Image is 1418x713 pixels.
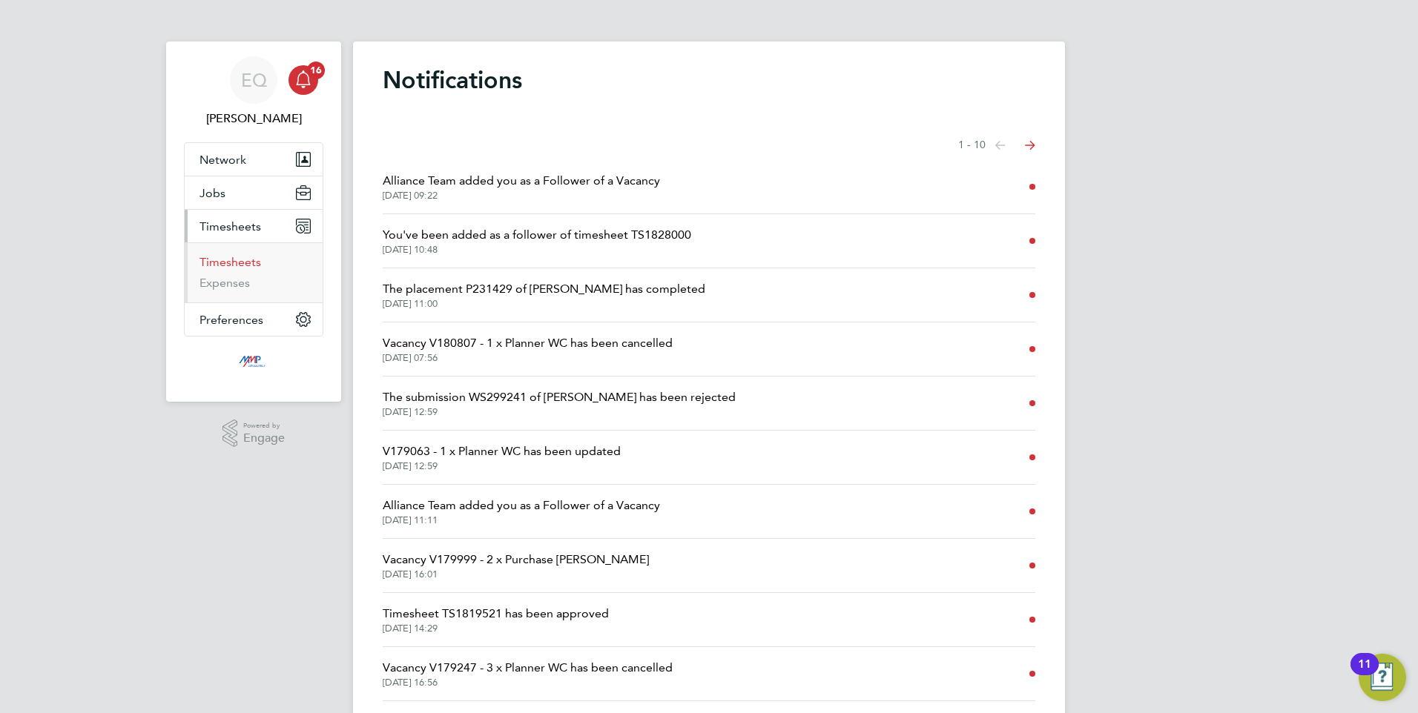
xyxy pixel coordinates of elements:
[383,65,1035,95] h1: Notifications
[383,298,705,310] span: [DATE] 11:00
[166,42,341,402] nav: Main navigation
[241,70,267,90] span: EQ
[1359,654,1406,701] button: Open Resource Center, 11 new notifications
[383,460,621,472] span: [DATE] 12:59
[383,388,736,406] span: The submission WS299241 of [PERSON_NAME] has been rejected
[383,659,673,677] span: Vacancy V179247 - 3 x Planner WC has been cancelled
[185,210,323,242] button: Timesheets
[383,659,673,689] a: Vacancy V179247 - 3 x Planner WC has been cancelled[DATE] 16:56
[184,56,323,127] a: EQ[PERSON_NAME]
[199,255,261,269] a: Timesheets
[199,153,246,167] span: Network
[383,334,673,352] span: Vacancy V180807 - 1 x Planner WC has been cancelled
[383,497,660,514] span: Alliance Team added you as a Follower of a Vacancy
[383,677,673,689] span: [DATE] 16:56
[383,551,649,568] span: Vacancy V179999 - 2 x Purchase [PERSON_NAME]
[383,514,660,526] span: [DATE] 11:11
[185,176,323,209] button: Jobs
[383,568,649,580] span: [DATE] 16:01
[185,242,323,302] div: Timesheets
[307,62,325,79] span: 16
[383,388,736,418] a: The submission WS299241 of [PERSON_NAME] has been rejected[DATE] 12:59
[288,56,318,104] a: 16
[185,303,323,336] button: Preferences
[958,130,1035,160] nav: Select page of notifications list
[383,551,649,580] a: Vacancy V179999 - 2 x Purchase [PERSON_NAME][DATE] 16:01
[199,313,263,327] span: Preferences
[383,190,660,202] span: [DATE] 09:22
[383,406,736,418] span: [DATE] 12:59
[383,497,660,526] a: Alliance Team added you as a Follower of a Vacancy[DATE] 11:11
[383,172,660,190] span: Alliance Team added you as a Follower of a Vacancy
[383,605,609,623] span: Timesheet TS1819521 has been approved
[199,219,261,233] span: Timesheets
[1358,664,1371,683] div: 11
[243,419,285,432] span: Powered by
[383,442,621,472] a: V179063 - 1 x Planner WC has been updated[DATE] 12:59
[383,334,673,364] a: Vacancy V180807 - 1 x Planner WC has been cancelled[DATE] 07:56
[383,172,660,202] a: Alliance Team added you as a Follower of a Vacancy[DATE] 09:22
[184,110,323,127] span: Eva Quinn
[383,605,609,634] a: Timesheet TS1819521 has been approved[DATE] 14:29
[243,432,285,445] span: Engage
[383,352,673,364] span: [DATE] 07:56
[383,226,691,256] a: You've been added as a follower of timesheet TS1828000[DATE] 10:48
[383,623,609,634] span: [DATE] 14:29
[185,143,323,176] button: Network
[383,244,691,256] span: [DATE] 10:48
[222,419,286,448] a: Powered byEngage
[958,138,986,153] span: 1 - 10
[199,276,250,290] a: Expenses
[184,351,323,375] a: Go to home page
[383,226,691,244] span: You've been added as a follower of timesheet TS1828000
[383,280,705,310] a: The placement P231429 of [PERSON_NAME] has completed[DATE] 11:00
[233,351,275,375] img: mmpconsultancy-logo-retina.png
[199,186,225,200] span: Jobs
[383,442,621,460] span: V179063 - 1 x Planner WC has been updated
[383,280,705,298] span: The placement P231429 of [PERSON_NAME] has completed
